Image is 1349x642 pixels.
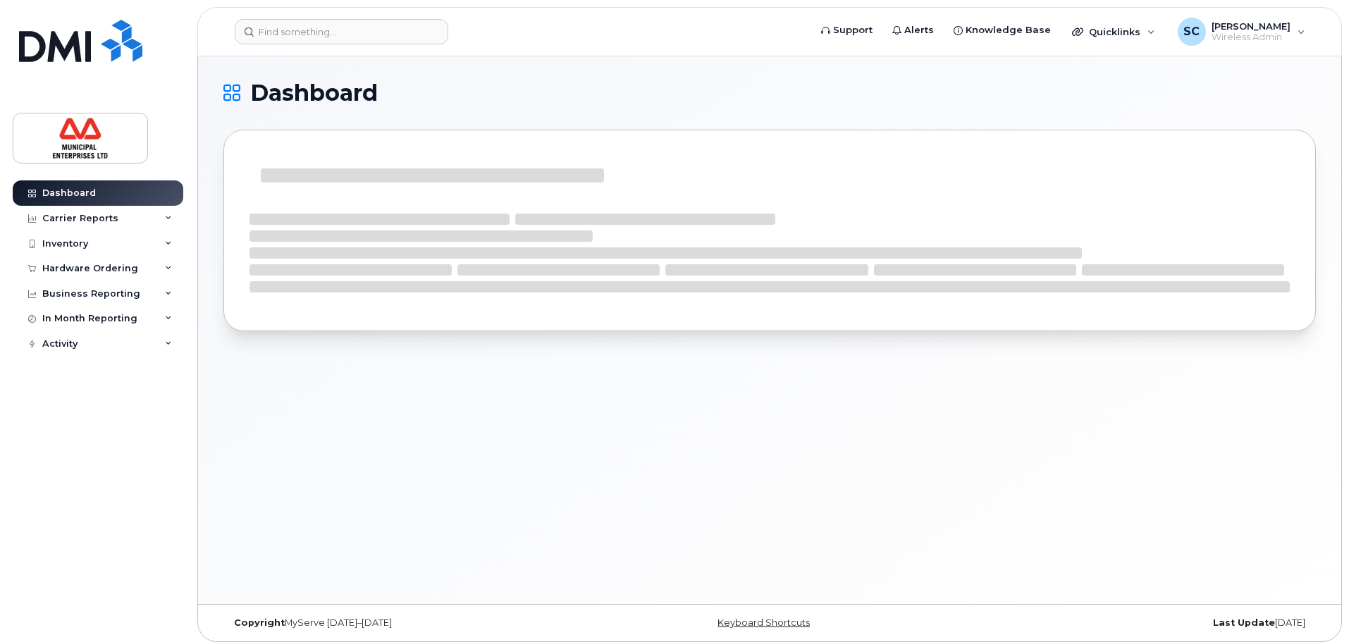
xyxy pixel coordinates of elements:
strong: Last Update [1213,617,1275,628]
div: [DATE] [951,617,1316,629]
a: Keyboard Shortcuts [717,617,810,628]
strong: Copyright [234,617,285,628]
div: MyServe [DATE]–[DATE] [223,617,588,629]
span: Dashboard [250,82,378,104]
